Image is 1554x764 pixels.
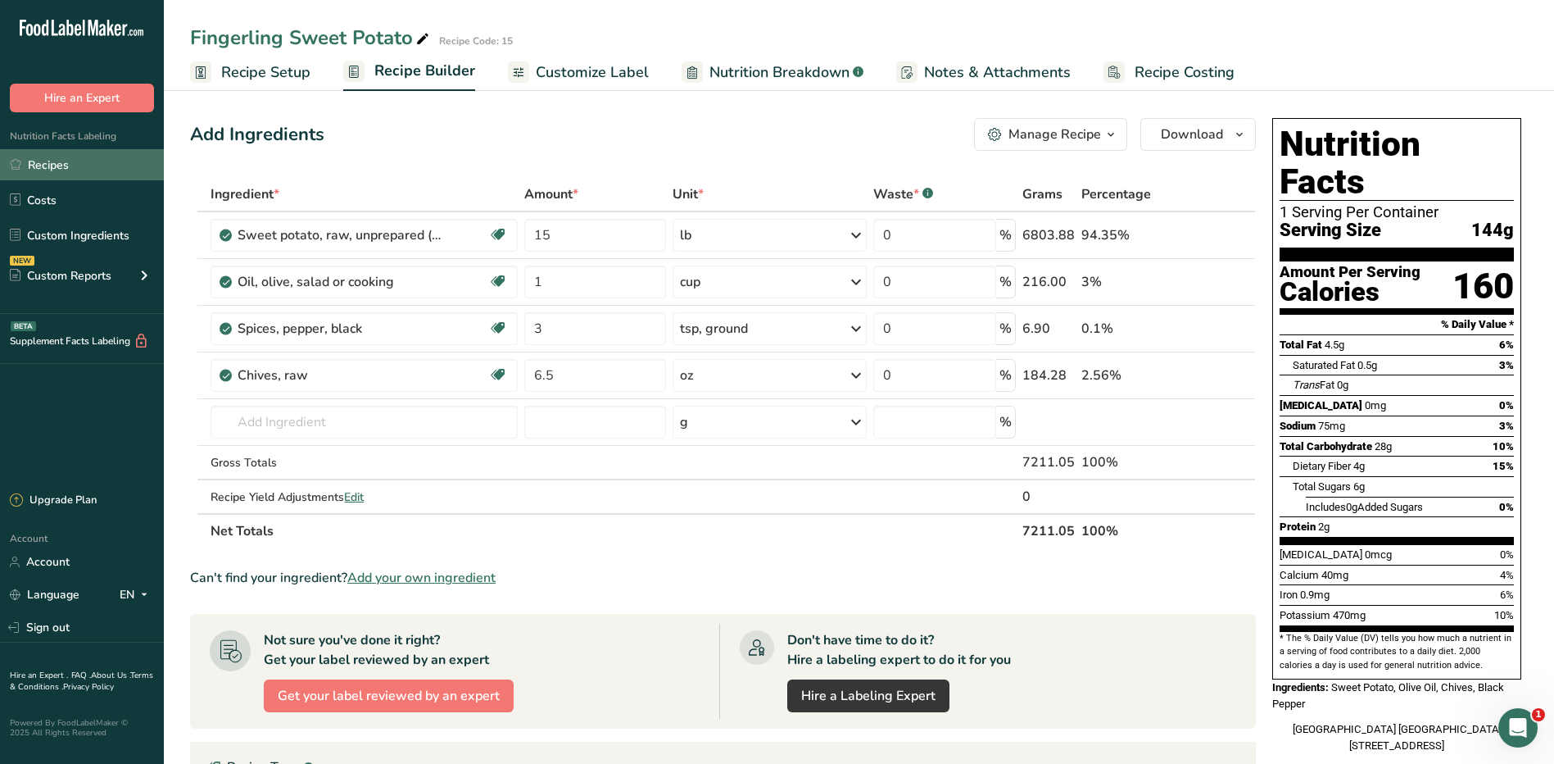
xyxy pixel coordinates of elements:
[1019,513,1078,548] th: 7211.05
[1022,452,1075,472] div: 7211.05
[1280,420,1316,432] span: Sodium
[1499,359,1514,371] span: 3%
[1280,280,1420,304] div: Calories
[439,34,513,48] div: Recipe Code: 15
[974,118,1127,151] button: Manage Recipe
[10,256,34,266] div: NEW
[1333,609,1366,621] span: 470mg
[278,686,500,706] span: Get your label reviewed by an expert
[1293,379,1334,391] span: Fat
[344,489,364,505] span: Edit
[1280,632,1514,672] section: * The % Daily Value (DV) tells you how much a nutrient in a serving of food contributes to a dail...
[1498,708,1538,748] iframe: Intercom live chat
[1103,54,1235,91] a: Recipe Costing
[1493,460,1514,472] span: 15%
[1022,272,1075,292] div: 216.00
[1022,184,1062,204] span: Grams
[1022,487,1075,507] div: 0
[10,580,79,609] a: Language
[1318,521,1330,533] span: 2g
[1365,548,1392,561] span: 0mcg
[207,513,1019,548] th: Net Totals
[1499,399,1514,412] span: 0%
[1272,681,1504,710] span: Sweet Potato, Olive Oil, Chives, Black Pepper
[1272,721,1521,753] div: [GEOGRAPHIC_DATA] [GEOGRAPHIC_DATA] [STREET_ADDRESS]
[1022,225,1075,245] div: 6803.88
[190,23,433,52] div: Fingerling Sweet Potato
[1452,265,1514,308] div: 160
[1357,359,1377,371] span: 0.5g
[1500,589,1514,601] span: 6%
[190,121,324,148] div: Add Ingredients
[190,54,310,91] a: Recipe Setup
[1365,399,1386,412] span: 0mg
[1280,339,1322,351] span: Total Fat
[190,568,1256,588] div: Can't find your ingredient?
[1500,569,1514,581] span: 4%
[1280,521,1316,533] span: Protein
[1140,118,1256,151] button: Download
[63,681,114,693] a: Privacy Policy
[1280,125,1514,201] h1: Nutrition Facts
[1081,225,1178,245] div: 94.35%
[71,670,91,681] a: FAQ .
[1081,272,1178,292] div: 3%
[238,272,442,292] div: Oil, olive, salad or cooking
[680,319,748,339] div: tsp, ground
[1280,315,1514,334] section: % Daily Value *
[1318,420,1345,432] span: 75mg
[10,670,153,693] a: Terms & Conditions .
[1325,339,1344,351] span: 4.5g
[1280,569,1319,581] span: Calcium
[1135,61,1235,84] span: Recipe Costing
[1375,440,1392,452] span: 28g
[10,267,111,284] div: Custom Reports
[680,225,691,245] div: lb
[1280,204,1514,221] div: 1 Serving Per Container
[524,184,578,204] span: Amount
[1293,359,1355,371] span: Saturated Fat
[1337,379,1348,391] span: 0g
[924,61,1071,84] span: Notes & Attachments
[1293,460,1351,472] span: Dietary Fiber
[1346,501,1357,513] span: 0g
[1161,125,1223,144] span: Download
[1493,440,1514,452] span: 10%
[1306,501,1423,513] span: Includes Added Sugars
[709,61,849,84] span: Nutrition Breakdown
[1008,125,1101,144] div: Manage Recipe
[680,272,700,292] div: cup
[1280,589,1298,601] span: Iron
[680,412,688,432] div: g
[1321,569,1348,581] span: 40mg
[1081,452,1178,472] div: 100%
[374,60,475,82] span: Recipe Builder
[536,61,649,84] span: Customize Label
[1022,366,1075,385] div: 184.28
[873,184,933,204] div: Waste
[238,366,442,385] div: Chives, raw
[211,489,518,506] div: Recipe Yield Adjustments
[1494,609,1514,621] span: 10%
[1353,480,1365,493] span: 6g
[896,54,1071,91] a: Notes & Attachments
[1280,548,1362,561] span: [MEDICAL_DATA]
[1022,319,1075,339] div: 6.90
[1081,184,1151,204] span: Percentage
[211,184,279,204] span: Ingredient
[1293,379,1320,391] i: Trans
[1081,366,1178,385] div: 2.56%
[1353,460,1365,472] span: 4g
[1293,480,1351,493] span: Total Sugars
[1300,589,1330,601] span: 0.9mg
[1078,513,1181,548] th: 100%
[10,493,97,509] div: Upgrade Plan
[1499,339,1514,351] span: 6%
[221,61,310,84] span: Recipe Setup
[1532,708,1545,721] span: 1
[508,54,649,91] a: Customize Label
[1280,440,1372,452] span: Total Carbohydrate
[264,680,514,712] button: Get your label reviewed by an expert
[211,406,518,439] input: Add Ingredient
[10,84,154,112] button: Hire an Expert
